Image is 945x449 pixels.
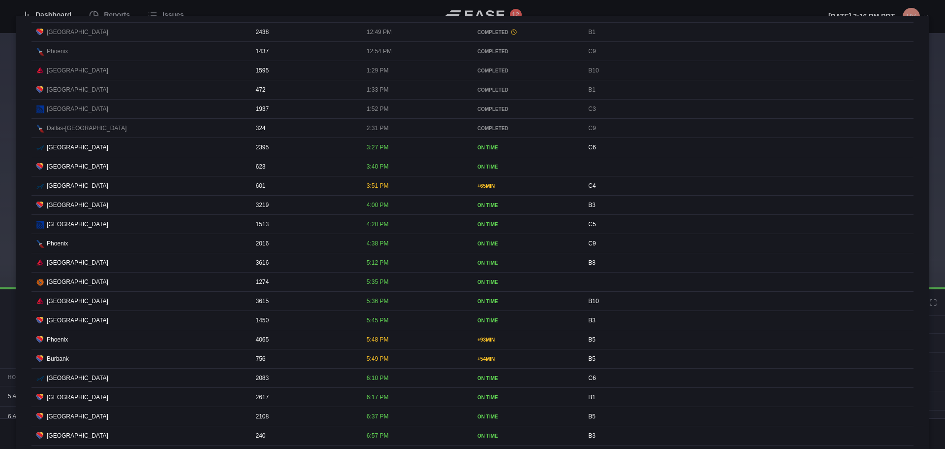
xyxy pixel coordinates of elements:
[251,369,359,387] div: 2083
[588,298,598,305] span: B10
[367,163,389,170] span: 3:40 PM
[477,182,576,190] div: + 65 MIN
[47,143,108,152] span: [GEOGRAPHIC_DATA]
[588,413,596,420] span: B5
[367,298,389,305] span: 5:36 PM
[367,182,389,189] span: 3:51 PM
[477,163,576,171] div: ON TIME
[251,273,359,291] div: 1274
[47,181,108,190] span: [GEOGRAPHIC_DATA]
[367,317,389,324] span: 5:45 PM
[47,258,108,267] span: [GEOGRAPHIC_DATA]
[588,432,596,439] span: B3
[47,316,108,325] span: [GEOGRAPHIC_DATA]
[367,202,389,208] span: 4:00 PM
[47,277,108,286] span: [GEOGRAPHIC_DATA]
[367,125,389,132] span: 2:31 PM
[251,407,359,426] div: 2108
[251,119,359,138] div: 324
[251,176,359,195] div: 601
[477,221,576,228] div: ON TIME
[251,196,359,214] div: 3219
[47,104,108,113] span: [GEOGRAPHIC_DATA]
[477,144,576,151] div: ON TIME
[477,125,576,132] div: COMPLETED
[47,162,108,171] span: [GEOGRAPHIC_DATA]
[47,201,108,209] span: [GEOGRAPHIC_DATA]
[588,259,596,266] span: B8
[477,259,576,267] div: ON TIME
[477,336,576,344] div: + 93 MIN
[251,292,359,311] div: 3615
[588,394,596,401] span: B1
[477,298,576,305] div: ON TIME
[251,138,359,157] div: 2395
[367,394,389,401] span: 6:17 PM
[588,202,596,208] span: B3
[47,28,108,36] span: [GEOGRAPHIC_DATA]
[251,215,359,234] div: 1513
[367,48,392,55] span: 12:54 PM
[47,85,108,94] span: [GEOGRAPHIC_DATA]
[477,375,576,382] div: ON TIME
[367,375,389,381] span: 6:10 PM
[367,413,389,420] span: 6:37 PM
[251,426,359,445] div: 240
[251,349,359,368] div: 756
[251,42,359,61] div: 1437
[251,388,359,407] div: 2617
[367,144,389,151] span: 3:27 PM
[251,157,359,176] div: 623
[367,278,389,285] span: 5:35 PM
[367,432,389,439] span: 6:57 PM
[477,67,576,74] div: COMPLETED
[367,355,389,362] span: 5:49 PM
[588,86,596,93] span: B1
[47,354,69,363] span: Burbank
[367,67,389,74] span: 1:29 PM
[588,125,596,132] span: C9
[588,29,596,35] span: B1
[588,317,596,324] span: B3
[251,311,359,330] div: 1450
[477,105,576,113] div: COMPLETED
[588,105,596,112] span: C3
[588,144,596,151] span: C6
[47,220,108,229] span: [GEOGRAPHIC_DATA]
[251,234,359,253] div: 2016
[477,317,576,324] div: ON TIME
[477,240,576,247] div: ON TIME
[47,47,68,56] span: Phoenix
[477,86,576,94] div: COMPLETED
[588,355,596,362] span: B5
[367,29,392,35] span: 12:49 PM
[367,221,389,228] span: 4:20 PM
[367,86,389,93] span: 1:33 PM
[251,61,359,80] div: 1595
[588,67,598,74] span: B10
[477,394,576,401] div: ON TIME
[47,431,108,440] span: [GEOGRAPHIC_DATA]
[251,253,359,272] div: 3616
[588,336,596,343] span: B5
[251,23,359,41] div: 2438
[477,29,576,36] div: COMPLETED
[367,105,389,112] span: 1:52 PM
[47,297,108,306] span: [GEOGRAPHIC_DATA]
[588,221,596,228] span: C5
[477,413,576,420] div: ON TIME
[251,80,359,99] div: 472
[47,374,108,382] span: [GEOGRAPHIC_DATA]
[47,239,68,248] span: Phoenix
[477,278,576,286] div: ON TIME
[477,355,576,363] div: + 54 MIN
[588,375,596,381] span: C6
[477,432,576,440] div: ON TIME
[251,100,359,118] div: 1937
[588,182,596,189] span: C4
[47,412,108,421] span: [GEOGRAPHIC_DATA]
[367,259,389,266] span: 5:12 PM
[47,124,126,133] span: Dallas-[GEOGRAPHIC_DATA]
[477,202,576,209] div: ON TIME
[367,240,389,247] span: 4:38 PM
